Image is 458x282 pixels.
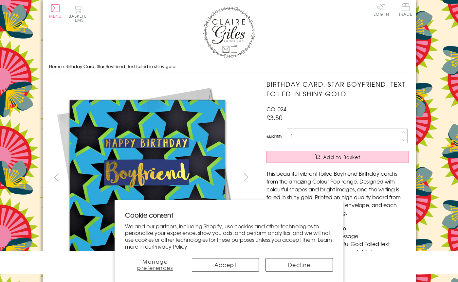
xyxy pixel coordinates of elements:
span: Birthday Card, Star Boyfriend, text foiled in shiny gold [65,63,175,69]
img: Birthday Card, Star Boyfriend, text foiled in shiny gold [253,79,450,276]
span: › [63,63,64,69]
button: Manage preferences [125,258,185,272]
span: COL024 [266,105,286,113]
label: Quantity [266,133,282,139]
p: We and our partners, including Shopify, use cookies and other technologies to personalize your ex... [125,223,333,250]
button: Basket0 items [69,5,87,22]
h1: Birthday Card, Star Boyfriend, text foiled in shiny gold [266,79,409,98]
nav: breadcrumbs [49,60,409,73]
span: Manage preferences [137,257,173,272]
span: Trade [399,3,412,16]
img: Birthday Card, Star Boyfriend, text foiled in shiny gold [49,79,245,276]
button: prev [49,170,64,185]
span: Menu [49,13,62,19]
a: Home [49,63,62,69]
a: Privacy Policy [153,242,187,250]
button: Decline [266,258,333,272]
button: Add to Basket [266,151,409,163]
button: next [239,170,253,185]
a: Log In [374,3,389,16]
button: Menu [49,4,62,18]
p: This beautiful vibrant foiled Boyfriend Birthday card is from the amazing Colour Pop range. Desig... [266,169,409,217]
span: £3.50 [266,113,283,122]
button: Accept [192,258,259,272]
img: Claire Giles Greetings Cards [203,7,255,58]
a: Trade [399,3,412,17]
h2: Cookie consent [125,210,333,220]
span: 0 items [72,13,87,23]
span: Add to Basket [323,154,360,160]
